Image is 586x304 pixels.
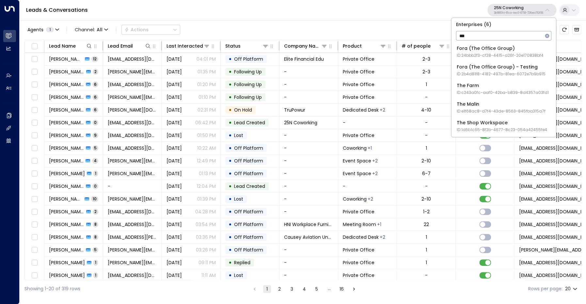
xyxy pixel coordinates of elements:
[457,71,546,77] span: ID: 2b4d81f8-4182-497b-81ea-6072e7b9b915
[92,120,98,125] span: 0
[343,56,374,62] span: Private Office
[108,247,157,253] span: russ.sher@comcast.net
[108,42,133,50] div: Lead Email
[49,196,83,202] span: Jurijs Girtakovskis
[166,247,182,253] span: Sep 22, 2025
[49,68,84,75] span: Katie Poole
[91,56,98,62] span: 12
[30,271,39,280] span: Toggle select row
[72,25,111,34] span: Channel:
[229,79,232,90] div: •
[197,145,216,151] p: 10:22 AM
[426,81,427,88] div: 1
[421,107,431,113] div: 4-10
[234,234,263,240] span: Off Platform
[198,68,216,75] p: 01:35 PM
[49,259,85,266] span: Russ Sher
[343,196,367,202] span: Coworking
[284,119,317,126] span: 25N Coworking
[166,221,182,228] span: Sep 22, 2025
[225,42,269,50] div: Status
[197,56,216,62] p: 04:01 PM
[426,247,427,253] div: 1
[343,234,379,240] span: Dedicated Desk
[457,82,549,96] div: The Farm
[229,143,232,154] div: •
[338,285,345,293] button: Go to page 16
[279,205,338,218] td: -
[229,219,232,230] div: •
[108,145,157,151] span: adesh1106@gmail.com
[49,145,84,151] span: Adesh Pansuriya
[49,221,84,228] span: Leslie Eichelberger
[487,4,556,16] button: 25N Coworking3b9800f4-81ca-4ec0-8758-72fbe4763f36
[234,170,263,177] span: Off Platform
[196,234,216,240] p: 03:36 PM
[229,193,232,205] div: •
[93,209,98,214] span: 2
[421,196,431,202] div: 2-10
[560,25,569,34] span: Refresh
[92,145,98,151] span: 5
[279,244,338,256] td: -
[426,259,427,266] div: 1
[425,119,428,126] div: -
[425,183,428,190] div: -
[121,25,180,35] div: Button group with a nested menu
[108,158,157,164] span: ryan.telford@cencora.com
[234,68,262,75] span: Following Up
[49,208,84,215] span: Megan Bruce
[166,94,182,100] span: Oct 03, 2025
[92,132,98,138] span: 9
[279,256,338,269] td: -
[97,27,103,32] span: All
[108,272,157,279] span: alexmora554@gmail.com
[425,132,428,139] div: -
[234,81,262,88] span: Following Up
[343,68,374,75] span: Private Office
[166,259,182,266] span: Sep 15, 2025
[313,285,321,293] button: Go to page 5
[124,27,149,33] div: Actions
[166,234,182,240] span: Sep 22, 2025
[30,68,39,76] span: Toggle select row
[108,119,157,126] span: sloane@25ncoworking.com
[402,42,445,50] div: # of people
[195,119,216,126] p: 06:42 PM
[93,171,98,176] span: 1
[457,101,546,114] div: The Malin
[49,183,84,190] span: Sean Grim
[279,142,338,154] td: -
[225,42,241,50] div: Status
[343,158,371,164] span: Event Space
[93,260,98,265] span: 1
[234,196,243,202] span: Lost
[343,247,374,253] span: Private Office
[93,234,98,240] span: 8
[234,272,243,279] span: Lost
[92,82,98,87] span: 6
[30,131,39,140] span: Toggle select row
[572,25,581,34] button: Archived Leads
[279,180,338,192] td: -
[234,56,263,62] span: Off Platform
[72,25,111,34] button: Channel:All
[166,119,182,126] span: Sep 30, 2025
[49,94,84,100] span: Kate Bilous
[93,221,98,227] span: 8
[30,246,39,254] span: Toggle select row
[234,119,265,126] span: Lead Created
[30,182,39,190] span: Toggle select row
[198,94,216,100] p: 01:10 PM
[457,64,546,77] div: Fora (The Office Group) - Testing
[166,81,182,88] span: Yesterday
[229,232,232,243] div: •
[27,27,43,32] span: Agents
[457,45,544,58] div: Fora (The Office Group)
[300,285,308,293] button: Go to page 4
[279,66,338,78] td: -
[30,195,39,203] span: Toggle select row
[422,68,430,75] div: 2-3
[196,247,216,253] p: 03:26 PM
[229,206,232,217] div: •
